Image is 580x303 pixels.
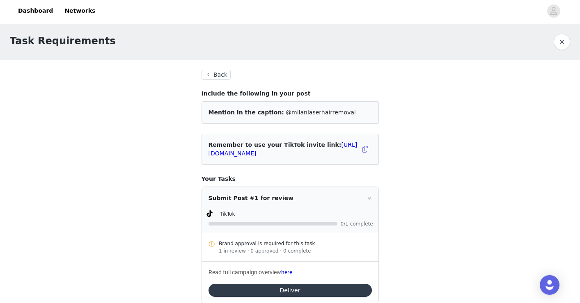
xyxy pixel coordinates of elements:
i: icon: right [367,196,372,200]
h4: Your Tasks [202,175,379,183]
div: icon: rightSubmit Post #1 for review [202,187,378,209]
div: Brand approval is required for this task [219,240,372,247]
h1: Task Requirements [10,34,116,48]
div: avatar [550,5,557,18]
button: Back [202,70,231,80]
span: Remember to use your TikTok invite link: [209,141,358,157]
a: here [281,269,292,276]
a: Networks [60,2,100,20]
span: Read full campaign overview . [209,269,294,276]
div: 1 in review · 0 approved · 0 complete [219,247,372,255]
span: Mention in the caption: [209,109,284,116]
span: 0/1 complete [341,221,374,226]
span: @milanlaserhairremoval [286,109,356,116]
a: Dashboard [13,2,58,20]
div: Open Intercom Messenger [540,275,559,295]
button: Deliver [209,284,372,297]
h4: Include the following in your post [202,89,379,98]
span: TikTok [220,211,235,217]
